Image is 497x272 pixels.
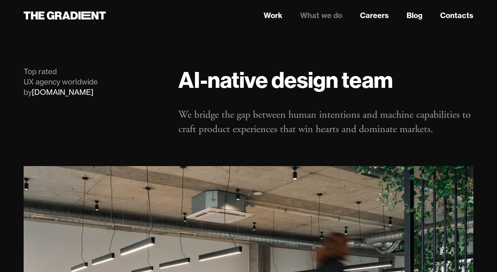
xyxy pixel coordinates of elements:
a: Careers [360,10,389,21]
div: Top rated UX agency worldwide by [24,66,164,97]
p: We bridge the gap between human intentions and machine capabilities to craft product experiences ... [178,108,473,137]
a: Contacts [440,10,473,21]
a: What we do [300,10,342,21]
a: Blog [407,10,422,21]
a: [DOMAIN_NAME] [32,87,93,97]
h1: AI-native design team [178,66,473,93]
a: Work [264,10,282,21]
